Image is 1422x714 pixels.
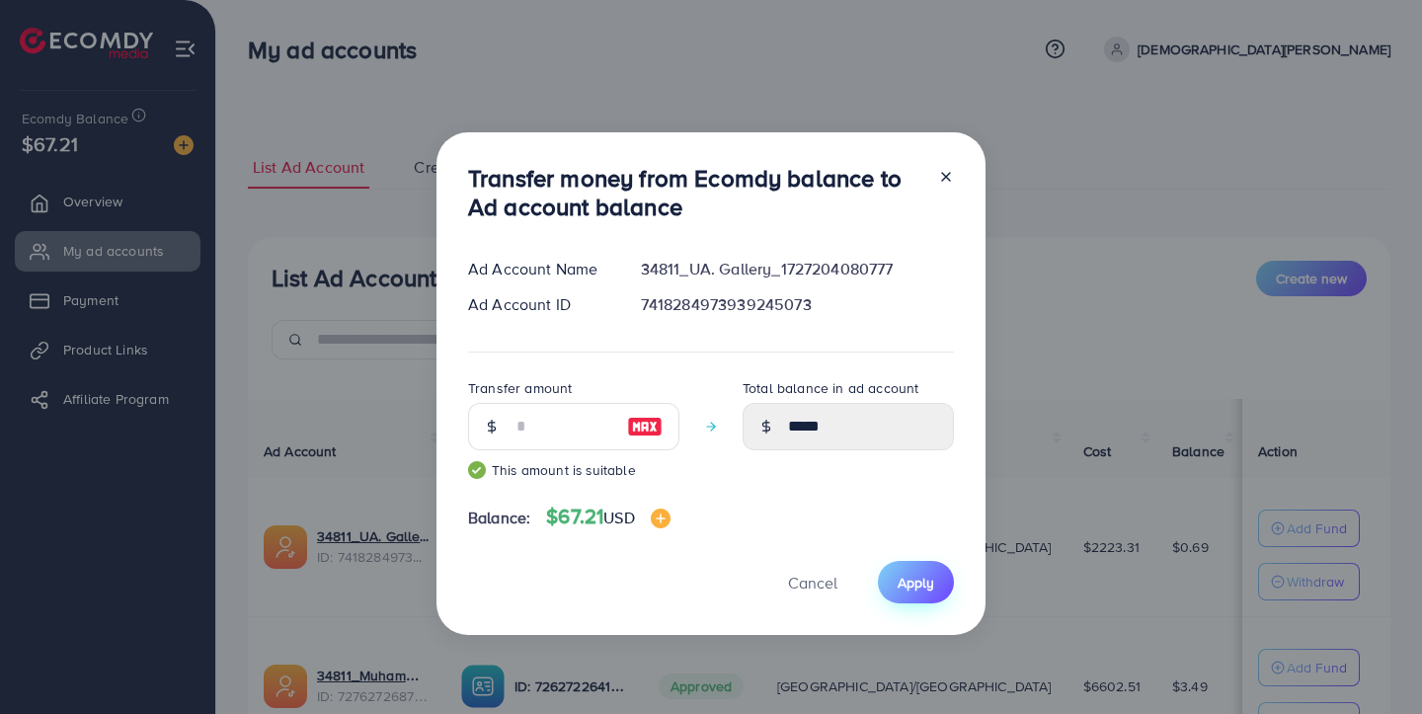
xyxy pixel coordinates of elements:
span: Balance: [468,507,530,529]
iframe: Chat [1338,625,1407,699]
span: Cancel [788,572,837,594]
span: Apply [898,573,934,593]
button: Cancel [763,561,862,603]
span: USD [603,507,634,528]
h4: $67.21 [546,505,670,529]
div: Ad Account ID [452,293,625,316]
small: This amount is suitable [468,460,679,480]
div: Ad Account Name [452,258,625,280]
button: Apply [878,561,954,603]
label: Transfer amount [468,378,572,398]
img: guide [468,461,486,479]
img: image [627,415,663,438]
h3: Transfer money from Ecomdy balance to Ad account balance [468,164,922,221]
img: image [651,509,671,528]
div: 34811_UA. Gallery_1727204080777 [625,258,970,280]
label: Total balance in ad account [743,378,918,398]
div: 7418284973939245073 [625,293,970,316]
